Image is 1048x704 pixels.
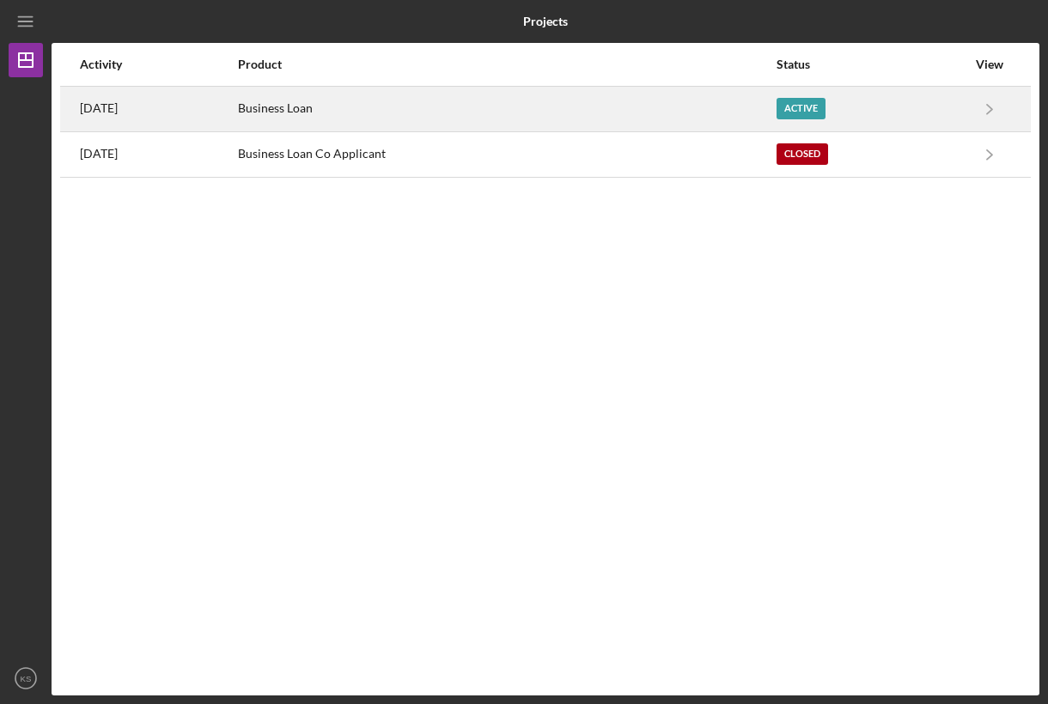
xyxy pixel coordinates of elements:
text: KS [21,674,32,683]
div: Product [238,58,775,71]
time: 2025-06-27 17:25 [80,147,118,161]
div: View [968,58,1011,71]
div: Status [777,58,966,71]
div: Active [777,98,826,119]
div: Business Loan Co Applicant [238,133,775,176]
div: Closed [777,143,828,165]
b: Projects [523,15,568,28]
div: Activity [80,58,236,71]
time: 2025-07-21 19:22 [80,101,118,115]
div: Business Loan [238,88,775,130]
button: KS [9,661,43,695]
